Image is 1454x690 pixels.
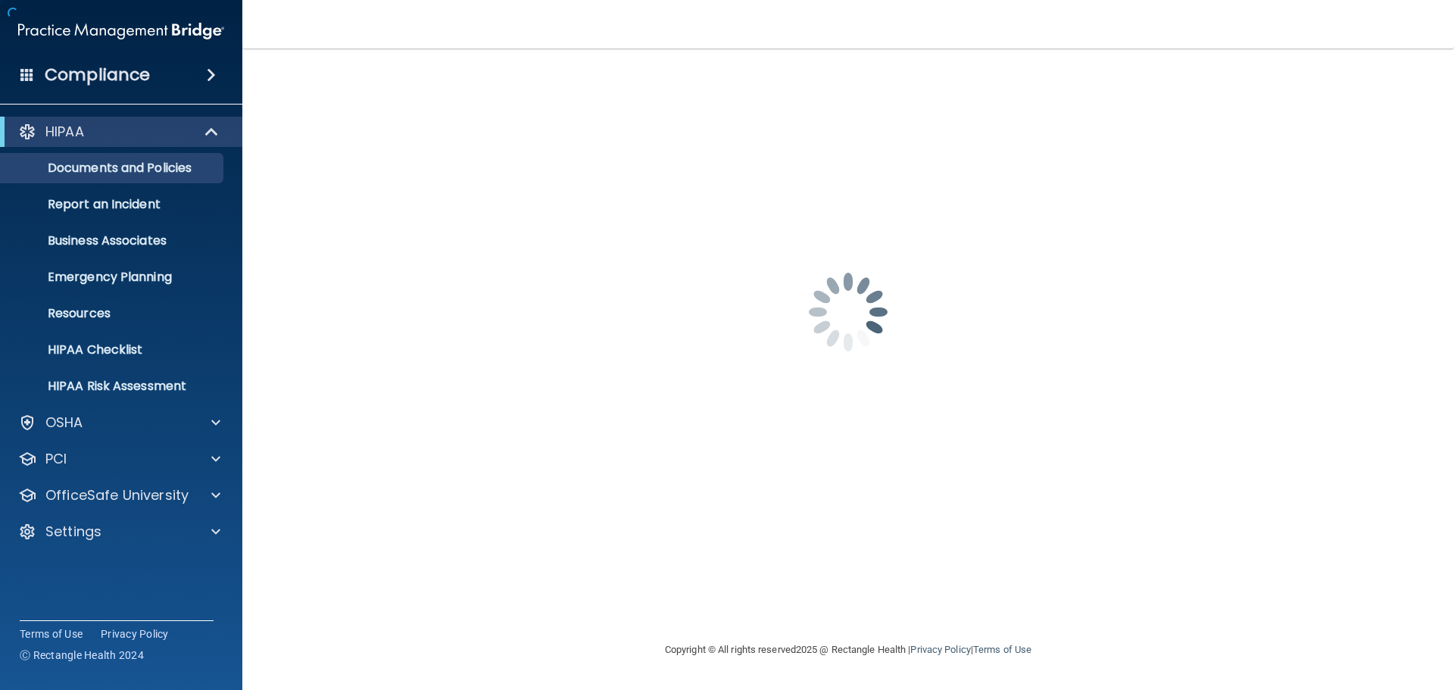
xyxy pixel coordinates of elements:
[18,486,220,504] a: OfficeSafe University
[18,523,220,541] a: Settings
[101,626,169,642] a: Privacy Policy
[572,626,1125,674] div: Copyright © All rights reserved 2025 @ Rectangle Health | |
[45,123,84,141] p: HIPAA
[45,486,189,504] p: OfficeSafe University
[10,379,217,394] p: HIPAA Risk Assessment
[45,414,83,432] p: OSHA
[10,270,217,285] p: Emergency Planning
[973,644,1031,655] a: Terms of Use
[20,648,144,663] span: Ⓒ Rectangle Health 2024
[10,233,217,248] p: Business Associates
[10,342,217,357] p: HIPAA Checklist
[10,197,217,212] p: Report an Incident
[10,306,217,321] p: Resources
[20,626,83,642] a: Terms of Use
[10,161,217,176] p: Documents and Policies
[18,414,220,432] a: OSHA
[45,450,67,468] p: PCI
[45,523,101,541] p: Settings
[1192,582,1436,643] iframe: Drift Widget Chat Controller
[18,123,220,141] a: HIPAA
[910,644,970,655] a: Privacy Policy
[18,450,220,468] a: PCI
[18,16,224,46] img: PMB logo
[45,64,150,86] h4: Compliance
[772,236,924,388] img: spinner.e123f6fc.gif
